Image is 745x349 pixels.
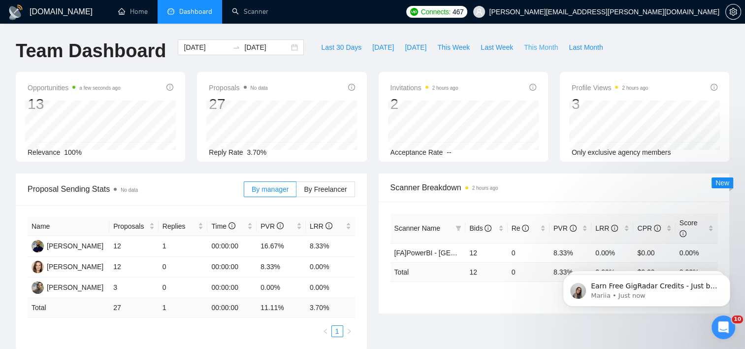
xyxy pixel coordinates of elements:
[247,148,267,156] span: 3.70%
[64,148,82,156] span: 100%
[306,298,355,317] td: 3.70 %
[109,257,159,278] td: 12
[109,278,159,298] td: 3
[475,39,518,55] button: Last Week
[209,95,267,113] div: 27
[512,224,529,232] span: Re
[331,325,343,337] li: 1
[522,225,529,232] span: info-circle
[232,7,268,16] a: searchScanner
[32,261,44,273] img: CA
[394,224,440,232] span: Scanner Name
[394,249,662,257] a: [FA]PowerBI - [GEOGRAPHIC_DATA], [GEOGRAPHIC_DATA], [GEOGRAPHIC_DATA]
[306,257,355,278] td: 0.00%
[47,282,103,293] div: [PERSON_NAME]
[306,236,355,257] td: 8.33%
[332,326,343,337] a: 1
[453,221,463,236] span: filter
[79,85,120,91] time: a few seconds ago
[508,262,550,281] td: 0
[257,298,306,317] td: 11.11 %
[348,84,355,91] span: info-circle
[159,257,208,278] td: 0
[28,183,244,195] span: Proposal Sending Stats
[572,148,671,156] span: Only exclusive agency members
[447,148,451,156] span: --
[485,225,491,232] span: info-circle
[252,185,289,193] span: By manager
[244,42,289,53] input: End date
[228,222,235,229] span: info-circle
[159,298,208,317] td: 1
[572,95,648,113] div: 3
[680,230,686,237] span: info-circle
[611,225,618,232] span: info-circle
[32,242,103,249] a: FN[PERSON_NAME]
[453,6,463,17] span: 467
[465,243,507,262] td: 12
[725,4,741,20] button: setting
[306,278,355,298] td: 0.00%
[28,95,121,113] div: 13
[633,243,675,262] td: $0.00
[232,43,240,51] span: to
[28,82,121,94] span: Opportunities
[680,219,698,238] span: Score
[323,328,328,334] span: left
[184,42,228,53] input: Start date
[320,325,331,337] button: left
[550,243,591,262] td: 8.33%
[455,225,461,231] span: filter
[209,82,267,94] span: Proposals
[321,42,361,53] span: Last 30 Days
[118,7,148,16] a: homeHome
[109,236,159,257] td: 12
[32,281,44,294] img: M
[421,6,451,17] span: Connects:
[32,240,44,252] img: FN
[469,224,491,232] span: Bids
[410,8,418,16] img: upwork-logo.png
[712,315,735,339] iframe: Intercom live chat
[572,82,648,94] span: Profile Views
[591,243,633,262] td: 0.00%
[622,85,648,91] time: 2 hours ago
[211,222,235,230] span: Time
[325,222,332,229] span: info-circle
[343,325,355,337] li: Next Page
[109,217,159,236] th: Proposals
[28,298,109,317] td: Total
[637,224,660,232] span: CPR
[121,187,138,193] span: No data
[570,225,577,232] span: info-circle
[8,4,24,20] img: logo
[390,181,718,194] span: Scanner Breakdown
[109,298,159,317] td: 27
[277,222,284,229] span: info-circle
[367,39,399,55] button: [DATE]
[476,8,483,15] span: user
[563,39,608,55] button: Last Month
[207,298,257,317] td: 00:00:00
[257,236,306,257] td: 16.67%
[28,148,60,156] span: Relevance
[113,221,147,232] span: Proposals
[159,217,208,236] th: Replies
[481,42,513,53] span: Last Week
[390,82,458,94] span: Invitations
[726,8,741,16] span: setting
[166,84,173,91] span: info-circle
[251,85,268,91] span: No data
[310,222,332,230] span: LRR
[207,278,257,298] td: 00:00:00
[390,262,466,281] td: Total
[159,236,208,257] td: 1
[465,262,507,281] td: 12
[232,43,240,51] span: swap-right
[372,42,394,53] span: [DATE]
[260,222,284,230] span: PVR
[320,325,331,337] li: Previous Page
